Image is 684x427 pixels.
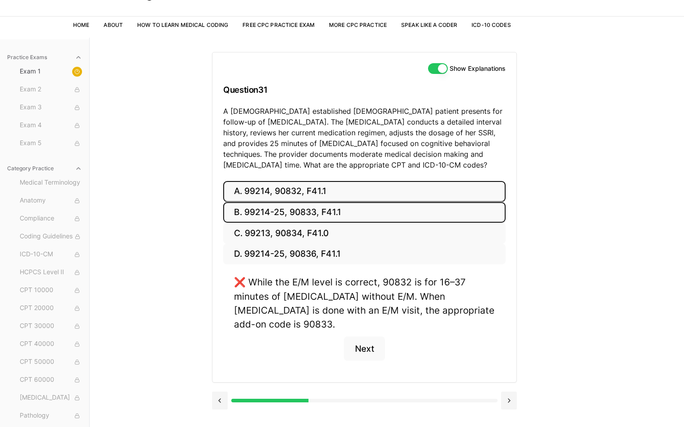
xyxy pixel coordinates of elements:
[20,196,82,206] span: Anatomy
[16,319,86,333] button: CPT 30000
[20,393,82,403] span: [MEDICAL_DATA]
[20,375,82,385] span: CPT 60000
[20,411,82,421] span: Pathology
[472,22,511,28] a: ICD-10 Codes
[16,265,86,280] button: HCPCS Level II
[20,232,82,242] span: Coding Guidelines
[20,138,82,148] span: Exam 5
[223,202,506,223] button: B. 99214-25, 90833, F41.1
[20,357,82,367] span: CPT 50000
[20,321,82,331] span: CPT 30000
[16,82,86,97] button: Exam 2
[20,214,82,224] span: Compliance
[4,50,86,65] button: Practice Exams
[73,22,89,28] a: Home
[234,275,495,331] div: ❌ While the E/M level is correct, 90832 is for 16–37 minutes of [MEDICAL_DATA] without E/M. When ...
[20,67,82,77] span: Exam 1
[20,85,82,95] span: Exam 2
[450,65,506,72] label: Show Explanations
[16,118,86,133] button: Exam 4
[20,103,82,112] span: Exam 3
[16,194,86,208] button: Anatomy
[16,247,86,262] button: ICD-10-CM
[223,223,506,244] button: C. 99213, 90834, F41.0
[223,244,506,265] button: D. 99214-25, 90836, F41.1
[16,229,86,244] button: Coding Guidelines
[223,77,506,103] h3: Question 31
[16,391,86,405] button: [MEDICAL_DATA]
[16,65,86,79] button: Exam 1
[20,339,82,349] span: CPT 40000
[16,211,86,226] button: Compliance
[20,178,82,188] span: Medical Terminology
[104,22,123,28] a: About
[20,121,82,130] span: Exam 4
[16,100,86,115] button: Exam 3
[16,373,86,387] button: CPT 60000
[16,136,86,151] button: Exam 5
[16,301,86,315] button: CPT 20000
[16,409,86,423] button: Pathology
[16,283,86,298] button: CPT 10000
[329,22,387,28] a: More CPC Practice
[20,267,82,277] span: HCPCS Level II
[16,176,86,190] button: Medical Terminology
[20,303,82,313] span: CPT 20000
[223,181,506,202] button: A. 99214, 90832, F41.1
[16,337,86,351] button: CPT 40000
[20,250,82,259] span: ICD-10-CM
[16,355,86,369] button: CPT 50000
[4,161,86,176] button: Category Practice
[223,106,506,170] p: A [DEMOGRAPHIC_DATA] established [DEMOGRAPHIC_DATA] patient presents for follow-up of [MEDICAL_DA...
[401,22,457,28] a: Speak Like a Coder
[242,22,315,28] a: Free CPC Practice Exam
[137,22,228,28] a: How to Learn Medical Coding
[20,285,82,295] span: CPT 10000
[344,336,385,361] button: Next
